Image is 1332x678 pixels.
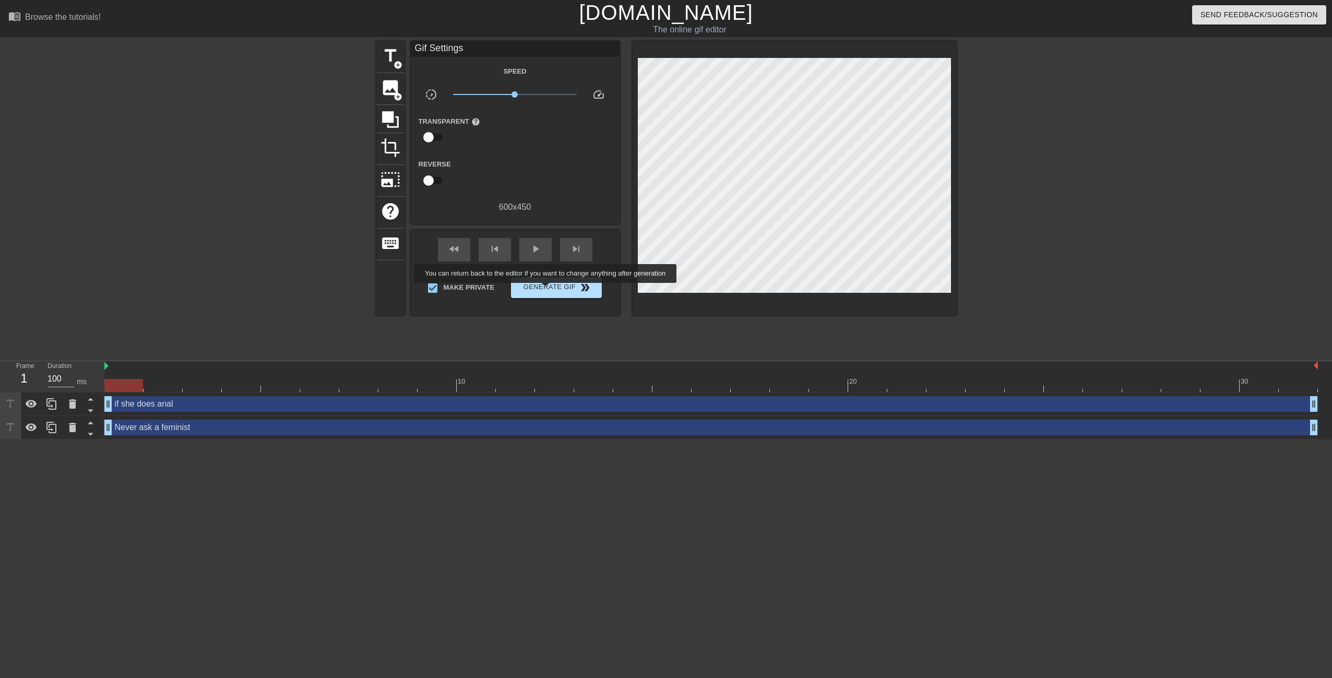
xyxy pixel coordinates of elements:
[394,61,402,69] span: add_circle
[570,243,582,255] span: skip_next
[1309,422,1319,433] span: drag_handle
[579,1,753,24] a: [DOMAIN_NAME]
[592,88,605,101] span: speed
[425,88,437,101] span: slow_motion_video
[419,116,480,127] label: Transparent
[8,361,40,391] div: Frame
[25,13,101,21] div: Browse the tutorials!
[444,282,495,293] span: Make Private
[394,92,402,101] span: add_circle
[471,117,480,126] span: help
[1241,376,1250,387] div: 30
[1200,8,1318,21] span: Send Feedback/Suggestion
[503,66,526,77] label: Speed
[103,399,113,409] span: drag_handle
[77,376,87,387] div: ms
[380,233,400,253] span: keyboard
[8,10,21,22] span: menu_book
[380,46,400,66] span: title
[449,23,931,36] div: The online gif editor
[411,201,620,213] div: 600 x 450
[411,41,620,57] div: Gif Settings
[380,138,400,158] span: crop
[380,170,400,189] span: photo_size_select_large
[515,281,597,294] span: Generate Gif
[448,243,460,255] span: fast_rewind
[849,376,859,387] div: 20
[103,422,113,433] span: drag_handle
[1314,361,1318,370] img: bound-end.png
[419,159,451,170] label: Reverse
[489,243,501,255] span: skip_previous
[511,277,601,298] button: Generate Gif
[380,78,400,98] span: image
[16,369,32,388] div: 1
[529,243,542,255] span: play_arrow
[47,363,72,370] label: Duration
[579,281,591,294] span: double_arrow
[458,376,467,387] div: 10
[8,10,101,26] a: Browse the tutorials!
[380,201,400,221] span: help
[1192,5,1326,25] button: Send Feedback/Suggestion
[1309,399,1319,409] span: drag_handle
